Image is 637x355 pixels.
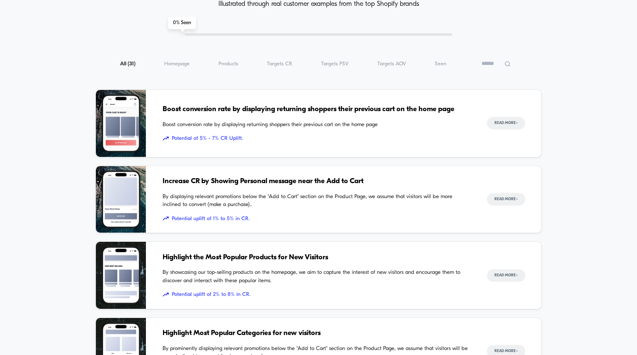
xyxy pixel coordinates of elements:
span: Highlight Most Popular Categories for new visitors [163,328,470,339]
span: All [120,61,135,67]
span: Seen [435,61,446,67]
img: By displaying relevant promotions below the "Add to Cart" section on the Product Page, we assume ... [96,166,146,233]
h4: Illustrated through real customer examples from the top Shopify brands [95,0,542,8]
button: Read More> [487,117,525,129]
span: Targets CR [267,61,292,67]
img: Boost conversion rate by displaying returning shoppers their previous cart on the home page [96,90,146,157]
span: Boost conversion rate by displaying returning shoppers their previous cart on the home page [163,104,470,115]
span: By displaying relevant promotions below the "Add to Cart" section on the Product Page, we assume ... [163,193,470,209]
span: Boost conversion rate by displaying returning shoppers their previous cart on the home page [163,121,470,129]
span: Potential uplift of 2% to 8% in CR. [163,290,470,299]
span: 0 % Seen [168,17,196,29]
img: By showcasing our top-selling products on the homepage, we aim to capture the interest of new vis... [96,242,146,309]
span: By showcasing our top-selling products on the homepage, we aim to capture the interest of new vis... [163,268,470,285]
span: Homepage [164,61,190,67]
span: Potential uplift of 1% to 5% in CR. [163,215,470,223]
button: Read More> [487,193,525,206]
button: Read More> [487,269,525,282]
span: ( 31 ) [128,61,135,67]
span: Targets AOV [377,61,406,67]
span: Potential of 5% - 7% CR Uplift. [163,134,470,143]
span: Increase CR by Showing Personal message near the Add to Cart [163,176,470,187]
span: Targets PSV [321,61,349,67]
span: Highlight the Most Popular Products for New Visitors [163,252,470,263]
span: Products [218,61,238,67]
